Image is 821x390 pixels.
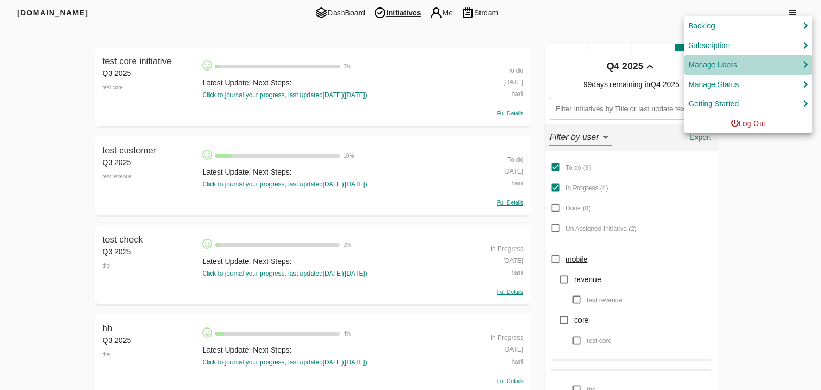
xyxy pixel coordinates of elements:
a: Getting Started [684,94,812,114]
button: Manage Status [684,75,812,95]
div: Subscription [688,39,730,52]
div: Log Out [731,117,765,130]
button: Manage Users [684,55,812,75]
div: Manage Users [688,58,737,72]
button: Subscription [684,36,812,56]
div: Backlog [688,19,715,33]
button: Backlog [684,16,812,36]
div: Manage Status [688,78,739,91]
a: Log Out [684,114,812,134]
div: Getting Started [688,97,739,111]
